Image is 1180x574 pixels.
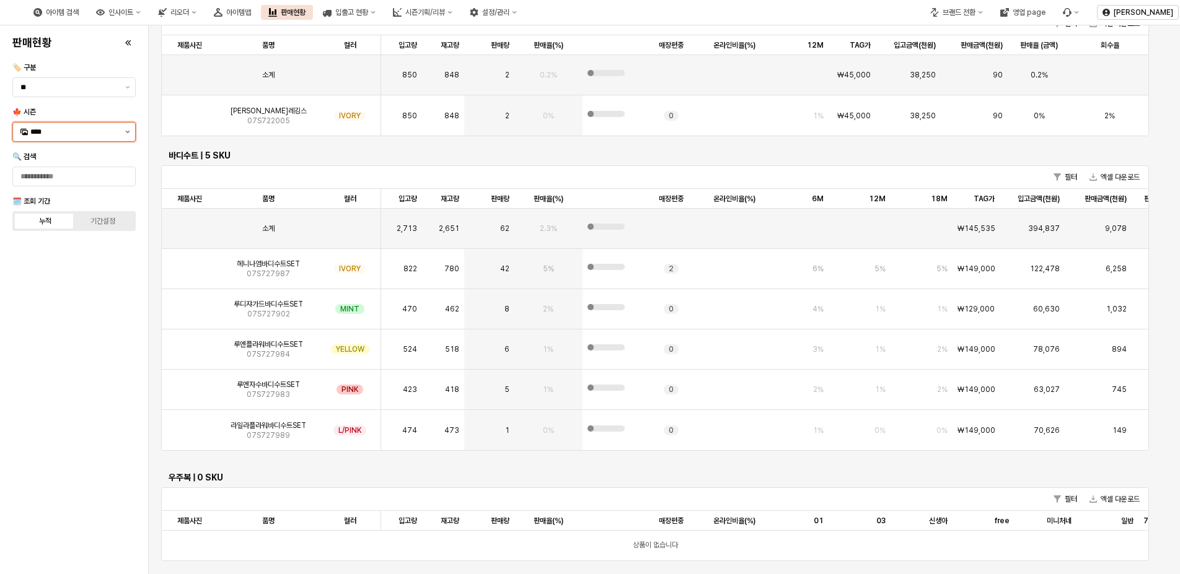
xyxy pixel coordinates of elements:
[505,111,509,121] span: 2
[445,385,459,394] span: 418
[669,344,674,354] span: 0
[445,344,459,354] span: 518
[339,111,361,121] span: IVORY
[444,111,459,121] span: 848
[937,304,948,314] span: 1%
[335,8,368,17] div: 입출고 현황
[108,8,133,17] div: 인사이트
[1028,224,1060,233] span: 394,837
[974,194,995,204] span: TAG가
[993,111,1003,121] span: 90
[1121,516,1134,526] span: 일반
[543,425,554,435] span: 0%
[812,194,824,204] span: 6M
[262,40,275,50] span: 품명
[1049,170,1082,185] button: 필터
[931,194,948,204] span: 18M
[505,425,509,435] span: 1
[937,385,948,394] span: 2%
[262,70,275,80] span: 소계
[1034,425,1060,435] span: 70,626
[177,40,202,50] span: 제품사진
[813,111,824,121] span: 1%
[814,516,824,526] span: 01
[1085,492,1145,507] button: 엑셀 다운로드
[534,516,563,526] span: 판매율(%)
[936,264,948,274] span: 5%
[943,8,975,17] div: 브랜드 전환
[813,385,824,394] span: 2%
[874,425,886,435] span: 0%
[261,5,313,20] button: 판매현황
[923,5,990,20] button: 브랜드 전환
[344,516,356,526] span: 컬러
[491,40,509,50] span: 판매량
[659,40,684,50] span: 매장편중
[812,344,824,354] span: 3%
[1112,385,1127,394] span: 745
[874,264,886,274] span: 5%
[543,111,554,121] span: 0%
[812,264,824,274] span: 6%
[1030,264,1060,274] span: 122,478
[1020,40,1058,50] span: 판매율 (금액)
[231,420,306,430] span: 라일라플라워바디수트SET
[170,8,189,17] div: 리오더
[169,150,1142,161] h6: 바디수트 | 5 SKU
[237,259,300,269] span: 헤니나염바디수트SET
[444,264,459,274] span: 780
[402,425,417,435] span: 474
[504,344,509,354] span: 6
[247,349,290,359] span: 07S727984
[397,224,417,233] span: 2,713
[1055,5,1086,20] div: Menu item 6
[12,37,52,49] h4: 판매현황
[398,516,417,526] span: 입고량
[441,194,459,204] span: 재고량
[534,194,563,204] span: 판매율(%)
[237,380,300,389] span: 루엔자수바디수트SET
[90,217,115,225] div: 기간설정
[1112,425,1127,435] span: 149
[89,5,148,20] button: 인사이트
[247,430,290,440] span: 07S727989
[958,425,995,435] span: ₩149,000
[1106,264,1127,274] span: 6,258
[482,8,509,17] div: 설정/관리
[402,304,417,314] span: 470
[169,472,1142,483] h6: 우주복 | 0 SKU
[17,215,74,227] label: 누적
[910,70,936,80] span: 38,250
[441,40,459,50] span: 재고량
[231,106,307,116] span: [PERSON_NAME]레깅스
[958,304,995,314] span: ₩129,000
[500,224,509,233] span: 62
[206,5,258,20] div: 아이템맵
[151,5,204,20] div: 리오더
[958,344,995,354] span: ₩149,000
[812,304,824,314] span: 4%
[46,8,79,17] div: 아이템 검색
[344,40,356,50] span: 컬러
[339,264,361,274] span: IVORY
[958,385,995,394] span: ₩149,000
[402,111,417,121] span: 850
[813,425,824,435] span: 1%
[995,516,1010,526] span: free
[875,385,886,394] span: 1%
[504,385,509,394] span: 5
[149,25,1180,574] main: App Frame
[993,5,1053,20] div: 영업 page
[1034,111,1045,121] span: 0%
[669,264,674,274] span: 2
[1033,344,1060,354] span: 78,076
[993,70,1003,80] span: 90
[500,264,509,274] span: 42
[336,344,364,354] span: YELLOW
[958,264,995,274] span: ₩149,000
[39,217,51,225] div: 누적
[247,269,290,279] span: 07S727987
[177,194,202,204] span: 제품사진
